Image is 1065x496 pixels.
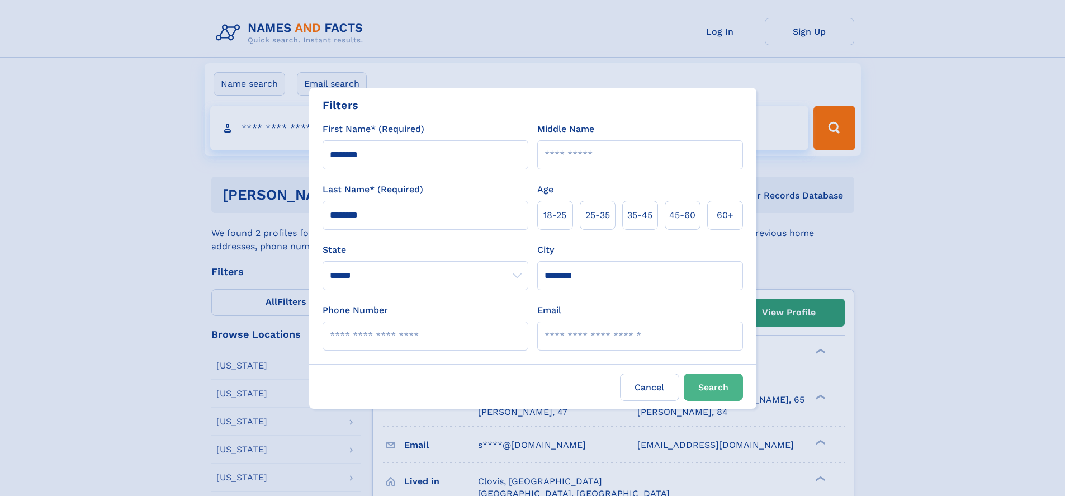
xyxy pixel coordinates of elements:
div: Filters [323,97,358,114]
span: 25‑35 [585,209,610,222]
span: 45‑60 [669,209,695,222]
span: 18‑25 [543,209,566,222]
label: Age [537,183,553,196]
label: City [537,243,554,257]
label: State [323,243,528,257]
span: 60+ [717,209,733,222]
label: Phone Number [323,304,388,317]
span: 35‑45 [627,209,652,222]
label: First Name* (Required) [323,122,424,136]
label: Middle Name [537,122,594,136]
label: Cancel [620,374,679,401]
label: Last Name* (Required) [323,183,423,196]
label: Email [537,304,561,317]
button: Search [684,374,743,401]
